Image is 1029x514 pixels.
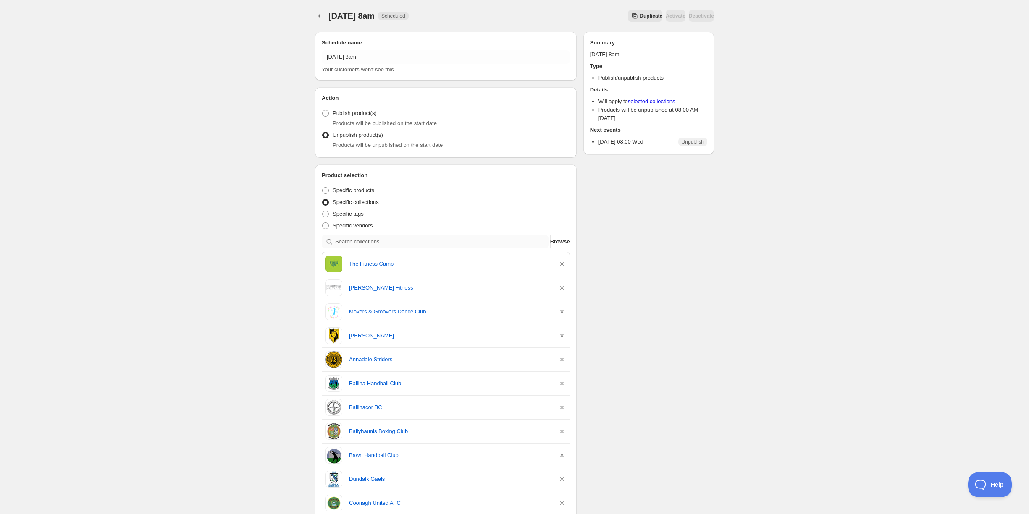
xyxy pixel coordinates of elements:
li: Publish/unpublish products [598,74,707,82]
h2: Next events [590,126,707,134]
p: [DATE] 08:00 Wed [598,138,643,146]
a: Coonagh United AFC [349,499,551,507]
span: Specific tags [333,211,364,217]
a: selected collections [628,98,675,104]
span: Products will be unpublished on the start date [333,142,443,148]
h2: Action [322,94,570,102]
span: Duplicate [640,13,662,19]
button: Browse [550,235,570,248]
span: Specific collections [333,199,379,205]
span: Your customers won't see this [322,66,394,73]
span: Products will be published on the start date [333,120,437,126]
span: Publish product(s) [333,110,377,116]
iframe: Toggle Customer Support [968,472,1012,497]
span: Browse [550,237,570,246]
p: [DATE] 8am [590,50,707,59]
a: [PERSON_NAME] Fitness [349,284,551,292]
input: Search collections [335,235,549,248]
span: Specific vendors [333,222,373,229]
a: Ballyhaunis Boxing Club [349,427,551,436]
a: Ballina Handball Club [349,379,551,388]
a: [PERSON_NAME] [349,331,551,340]
a: Dundalk Gaels [349,475,551,483]
a: Movers & Groovers Dance Club [349,308,551,316]
button: Secondary action label [628,10,662,22]
a: Bawn Handball Club [349,451,551,459]
span: Specific products [333,187,374,193]
a: Annadale Striders [349,355,551,364]
h2: Type [590,62,707,70]
h2: Schedule name [322,39,570,47]
li: Products will be unpublished at 08:00 AM [DATE] [598,106,707,123]
button: Schedules [315,10,327,22]
span: Scheduled [381,13,405,19]
h2: Summary [590,39,707,47]
span: [DATE] 8am [328,11,375,21]
a: The Fitness Camp [349,260,551,268]
span: Unpublish product(s) [333,132,383,138]
a: Ballinacor BC [349,403,551,412]
h2: Product selection [322,171,570,180]
span: Unpublish [682,138,704,145]
li: Will apply to [598,97,707,106]
h2: Details [590,86,707,94]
